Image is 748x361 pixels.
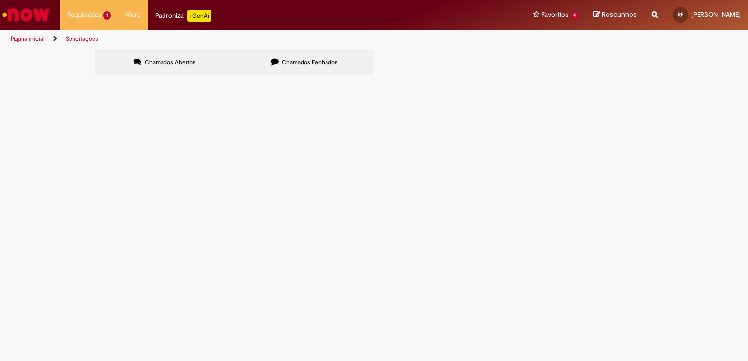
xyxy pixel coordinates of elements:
[67,10,101,20] span: Requisições
[155,10,211,22] div: Padroniza
[593,10,637,20] a: Rascunhos
[103,11,111,20] span: 1
[125,10,140,20] span: More
[282,58,338,66] span: Chamados Fechados
[541,10,568,20] span: Favoritos
[7,30,491,48] ul: Trilhas de página
[570,11,579,20] span: 4
[691,10,741,19] span: [PERSON_NAME]
[187,10,211,22] p: +GenAi
[602,10,637,19] span: Rascunhos
[66,35,98,43] a: Solicitações
[11,35,45,43] a: Página inicial
[678,11,683,18] span: RF
[1,5,51,24] img: ServiceNow
[145,58,196,66] span: Chamados Abertos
